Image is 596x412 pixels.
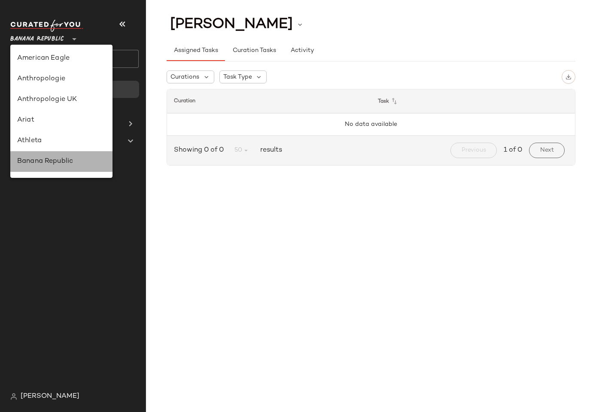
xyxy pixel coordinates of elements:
th: Curation [167,89,371,113]
td: No data available [167,113,575,136]
span: Global Clipboards [29,119,85,129]
span: All Products [29,102,67,112]
span: results [257,145,282,156]
button: Next [529,143,565,158]
span: Next [540,147,554,154]
span: Banana Republic [10,29,64,45]
span: Assigned Tasks [173,47,218,54]
span: Curations [170,73,199,82]
span: 1 of 0 [504,145,522,156]
img: svg%3e [10,393,17,400]
span: Task Type [223,73,252,82]
span: [PERSON_NAME] [21,391,79,402]
img: svg%3e [566,74,572,80]
span: Dashboard [27,85,61,95]
th: Task [371,89,575,113]
span: Curations [29,136,60,146]
img: svg%3e [14,85,22,94]
span: Showing 0 of 0 [174,145,227,156]
span: (0) [85,119,96,129]
span: Activity [290,47,314,54]
img: cfy_white_logo.C9jOOHJF.svg [10,20,83,32]
span: Curation Tasks [232,47,276,54]
span: [PERSON_NAME] [170,16,293,33]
